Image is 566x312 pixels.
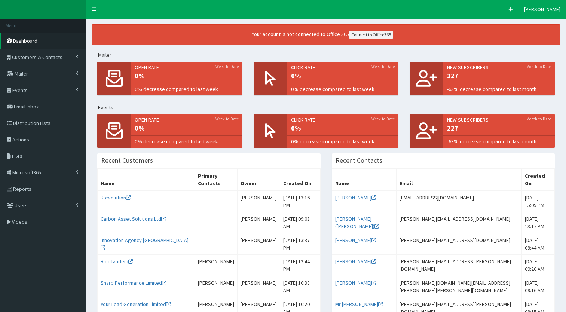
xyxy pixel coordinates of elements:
[371,64,395,70] small: Week-to-Date
[238,233,280,255] td: [PERSON_NAME]
[135,64,239,71] span: Open rate
[109,30,536,39] div: Your account is not connected to Office 365
[15,202,28,209] span: Users
[98,169,195,191] th: Name
[524,6,560,13] span: [PERSON_NAME]
[396,255,521,276] td: [PERSON_NAME][EMAIL_ADDRESS][PERSON_NAME][DOMAIN_NAME]
[291,138,395,145] span: 0% decrease compared to last week
[526,64,551,70] small: Month-to-Date
[101,279,166,286] a: Sharp Performance Limited
[291,85,395,93] span: 0% decrease compared to last week
[447,138,551,145] span: -63% decrease compared to last month
[336,157,382,164] h3: Recent Contacts
[238,276,280,297] td: [PERSON_NAME]
[396,233,521,255] td: [PERSON_NAME][EMAIL_ADDRESS][DOMAIN_NAME]
[522,190,555,212] td: [DATE] 15:05 PM
[135,71,239,81] span: 0%
[98,52,560,58] h5: Mailer
[101,215,166,222] a: Carbon Asset Solutions Ltd
[14,103,39,110] span: Email Inbox
[101,194,131,201] a: R-evolution
[195,169,238,191] th: Primary Contacts
[12,136,29,143] span: Actions
[98,105,560,110] h5: Events
[280,190,320,212] td: [DATE] 13:16 PM
[522,169,555,191] th: Created On
[101,301,171,308] a: Your Lead Generation Limited
[522,233,555,255] td: [DATE] 09:44 AM
[447,116,551,123] span: New Subscribers
[447,64,551,71] span: New Subscribers
[335,301,383,308] a: Mr [PERSON_NAME]
[101,237,189,251] a: Innovation Agency [GEOGRAPHIC_DATA]
[12,87,28,94] span: Events
[335,279,376,286] a: [PERSON_NAME]
[335,194,376,201] a: [PERSON_NAME]
[332,169,396,191] th: Name
[280,276,320,297] td: [DATE] 10:38 AM
[195,255,238,276] td: [PERSON_NAME]
[101,258,133,265] a: RideTandem
[238,169,280,191] th: Owner
[447,71,551,81] span: 227
[13,120,51,126] span: Distribution Lists
[195,276,238,297] td: [PERSON_NAME]
[12,54,62,61] span: Customers & Contacts
[135,116,239,123] span: Open rate
[135,123,239,133] span: 0%
[215,64,239,70] small: Week-to-Date
[447,85,551,93] span: -63% decrease compared to last month
[12,153,22,159] span: Files
[15,70,28,77] span: Mailer
[396,169,521,191] th: Email
[526,116,551,122] small: Month-to-Date
[135,138,239,145] span: 0% decrease compared to last week
[522,212,555,233] td: [DATE] 13:17 PM
[280,169,320,191] th: Created On
[396,212,521,233] td: [PERSON_NAME][EMAIL_ADDRESS][DOMAIN_NAME]
[215,116,239,122] small: Week-to-Date
[238,190,280,212] td: [PERSON_NAME]
[349,31,393,39] a: Connect to Office365
[396,190,521,212] td: [EMAIL_ADDRESS][DOMAIN_NAME]
[522,255,555,276] td: [DATE] 09:20 AM
[280,212,320,233] td: [DATE] 09:03 AM
[135,85,239,93] span: 0% decrease compared to last week
[13,186,31,192] span: Reports
[291,116,395,123] span: Click rate
[12,169,41,176] span: Microsoft365
[13,37,37,44] span: Dashboard
[335,237,376,244] a: [PERSON_NAME]
[447,123,551,133] span: 227
[291,71,395,81] span: 0%
[335,215,379,230] a: [PERSON_NAME] ([PERSON_NAME])
[291,64,395,71] span: Click rate
[280,233,320,255] td: [DATE] 13:37 PM
[396,276,521,297] td: [PERSON_NAME][DOMAIN_NAME][EMAIL_ADDRESS][PERSON_NAME][PERSON_NAME][DOMAIN_NAME]
[12,218,27,225] span: Videos
[522,276,555,297] td: [DATE] 09:16 AM
[335,258,376,265] a: [PERSON_NAME]
[238,212,280,233] td: [PERSON_NAME]
[280,255,320,276] td: [DATE] 12:44 PM
[291,123,395,133] span: 0%
[101,157,153,164] h3: Recent Customers
[371,116,395,122] small: Week-to-Date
